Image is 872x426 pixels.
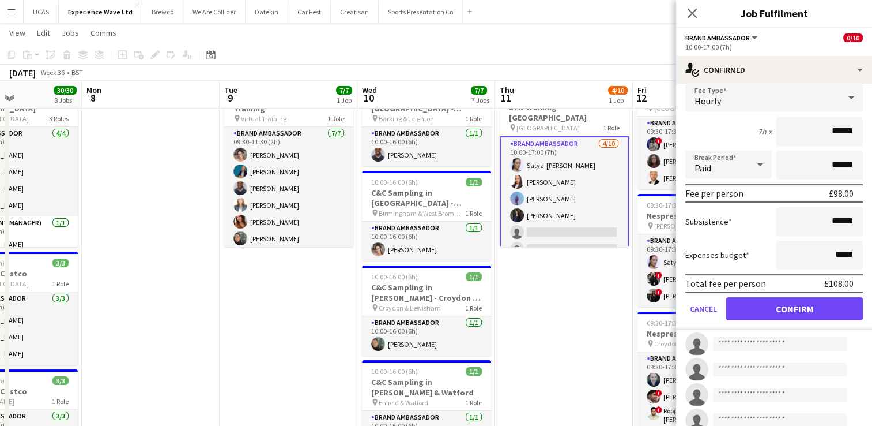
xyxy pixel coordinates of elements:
span: Enfield & Watford [379,398,428,407]
button: Creatisan [331,1,379,23]
span: ! [655,289,662,296]
span: 10:00-16:00 (6h) [371,367,418,376]
span: 1 Role [603,124,620,132]
span: 10 [360,91,377,104]
span: 4/10 [608,86,628,95]
div: 7 Jobs [471,96,489,104]
span: 1 Role [465,398,482,407]
button: Datekin [246,1,288,23]
span: Barking & Leighton [379,114,434,123]
span: Croydon [654,339,679,348]
span: 7/7 [336,86,352,95]
span: [GEOGRAPHIC_DATA] [516,124,580,132]
span: 11 [498,91,514,104]
app-card-role: Brand Ambassador1/110:00-16:00 (6h)[PERSON_NAME] [362,127,491,166]
span: Hourly [694,95,721,107]
span: Week 36 [38,68,67,77]
label: Subsistence [685,216,732,227]
div: 7h x [758,126,772,137]
div: 1 Job [609,96,627,104]
span: Croydon & Lewisham [379,304,441,312]
span: ! [655,390,662,397]
span: Comms [90,28,116,38]
span: Paid [694,162,711,174]
h3: Nespresso Costco [637,328,767,339]
span: 1 Role [465,114,482,123]
span: Brand Ambassador [685,33,750,42]
span: 3/3 [52,376,69,385]
app-card-role: Brand Ambassador4/1010:00-17:00 (7h)Satya-[PERSON_NAME][PERSON_NAME][PERSON_NAME][PERSON_NAME] [500,136,629,328]
span: 1 Role [465,209,482,218]
button: Brand Ambassador [685,33,759,42]
span: 09:30-17:30 (8h) [647,319,693,327]
a: View [5,25,30,40]
app-card-role: Brand Ambassador1/110:00-16:00 (6h)[PERSON_NAME] [362,222,491,261]
div: 10:00-17:00 (7h) [685,43,863,51]
div: Fee per person [685,188,743,199]
button: We Are Collider [183,1,246,23]
span: 1 Role [327,114,344,123]
app-job-card: 10:00-16:00 (6h)1/1C&C Sampling in [GEOGRAPHIC_DATA] - Barking & Leighton Barking & Leighton1 Rol... [362,76,491,166]
div: Confirmed [676,56,872,84]
span: 09:30-17:30 (8h) [647,201,693,210]
h3: Job Fulfilment [676,6,872,21]
span: Edit [37,28,50,38]
div: 1 Job [337,96,352,104]
span: 1/1 [466,272,482,281]
app-card-role: Brand Ambassador7/709:30-11:30 (2h)[PERSON_NAME][PERSON_NAME][PERSON_NAME][PERSON_NAME][PERSON_NA... [224,127,353,267]
a: Comms [86,25,121,40]
span: 1/1 [466,178,482,186]
span: 3/3 [52,259,69,267]
label: Expenses budget [685,250,749,260]
button: Experience Wave Ltd [59,1,142,23]
span: 3 Roles [49,114,69,123]
div: BST [71,68,83,77]
div: Total fee per person [685,278,766,289]
app-job-card: 09:30-17:30 (8h)3/3Nespresso Costco [PERSON_NAME]1 RoleBrand Ambassador3/309:30-17:30 (8h)Satya-[... [637,194,767,307]
span: Virtual Training [241,114,286,123]
h3: Nespresso Costco [637,211,767,221]
div: 09:30-17:30 (8h)3/3Nespresso Costco [GEOGRAPHIC_DATA]1 RoleBrand Ambassador3/309:30-17:30 (8h)![P... [637,76,767,189]
div: 10:00-16:00 (6h)1/1C&C Sampling in [GEOGRAPHIC_DATA] - Birmingham & [GEOGRAPHIC_DATA] Birmingham ... [362,171,491,261]
div: £98.00 [829,188,854,199]
span: Birmingham & West Bromwich [379,209,465,218]
app-card-role: Brand Ambassador3/309:30-17:30 (8h)Satya-[PERSON_NAME]![PERSON_NAME]![PERSON_NAME] [637,234,767,307]
button: Car Fest [288,1,331,23]
button: UCAS [24,1,59,23]
span: Jobs [62,28,79,38]
button: Brewco [142,1,183,23]
span: Thu [500,85,514,95]
h3: C&C Sampling in [PERSON_NAME] - Croydon & [PERSON_NAME] [362,282,491,303]
span: 1 Role [465,304,482,312]
span: 12 [636,91,647,104]
div: 8 Jobs [54,96,76,104]
app-job-card: 09:30-11:30 (2h)7/7C&C Sampling Virtual Training Virtual Training1 RoleBrand Ambassador7/709:30-1... [224,76,353,247]
span: ! [655,406,662,413]
h3: C&C Sampling in [PERSON_NAME] & Watford [362,377,491,398]
span: Wed [362,85,377,95]
span: 10:00-16:00 (6h) [371,272,418,281]
span: 7/7 [471,86,487,95]
h3: C&C Sampling in [GEOGRAPHIC_DATA] - Birmingham & [GEOGRAPHIC_DATA] [362,188,491,208]
app-job-card: 10:00-16:00 (6h)1/1C&C Sampling in [PERSON_NAME] - Croydon & [PERSON_NAME] Croydon & Lewisham1 Ro... [362,266,491,356]
h3: ZYN Training - [GEOGRAPHIC_DATA] [500,102,629,123]
span: Fri [637,85,647,95]
app-job-card: Updated10:00-17:00 (7h)4/10ZYN Training - [GEOGRAPHIC_DATA] [GEOGRAPHIC_DATA]1 RoleBrand Ambassad... [500,76,629,247]
span: 30/30 [54,86,77,95]
div: £108.00 [824,278,854,289]
button: Confirm [726,297,863,320]
app-card-role: Brand Ambassador3/309:30-17:30 (8h)![PERSON_NAME][PERSON_NAME][PERSON_NAME] [637,117,767,189]
app-card-role: Brand Ambassador1/110:00-16:00 (6h)[PERSON_NAME] [362,316,491,356]
span: ! [655,272,662,279]
span: 1 Role [52,397,69,406]
div: [DATE] [9,67,36,79]
a: Edit [32,25,55,40]
span: Tue [224,85,237,95]
span: 9 [222,91,237,104]
span: 1 Role [52,279,69,288]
